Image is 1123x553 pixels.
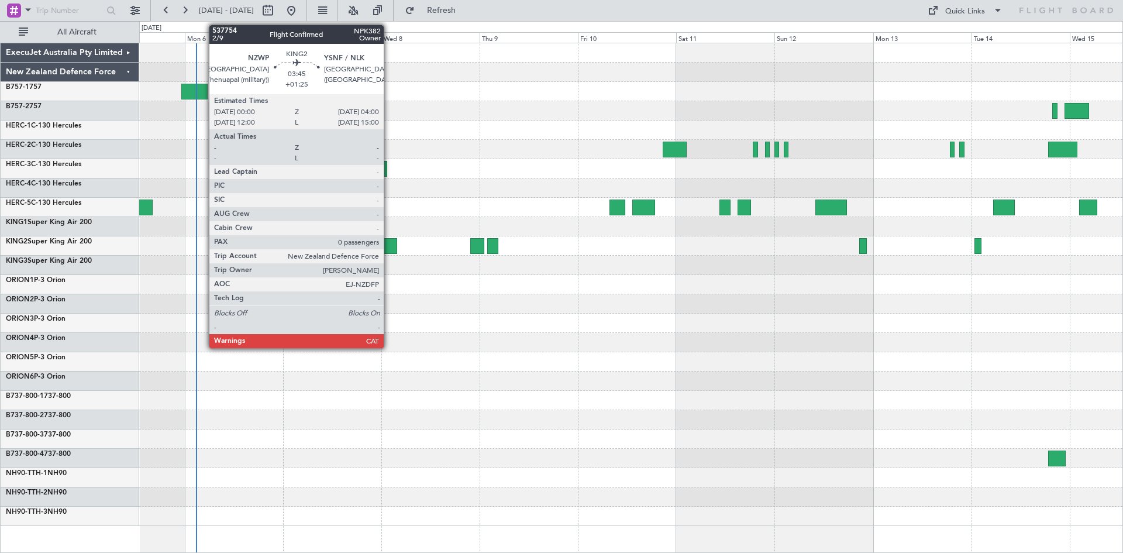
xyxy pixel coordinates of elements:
a: NH90-TTH-3NH90 [6,509,67,516]
a: NH90-TTH-2NH90 [6,489,67,496]
div: Quick Links [945,6,985,18]
span: HERC-5 [6,200,31,207]
span: All Aircraft [30,28,123,36]
input: Trip Number [36,2,103,19]
a: KING1Super King Air 200 [6,219,92,226]
span: NH90-TTH-3 [6,509,47,516]
div: Mon 13 [873,32,972,43]
div: Fri 10 [578,32,676,43]
span: B737-800-1 [6,393,44,400]
a: B737-800-3737-800 [6,431,71,438]
button: Refresh [399,1,470,20]
span: HERC-1 [6,122,31,129]
span: B757-1 [6,84,29,91]
a: ORION1P-3 Orion [6,277,66,284]
span: KING1 [6,219,27,226]
button: All Aircraft [13,23,127,42]
div: Sat 11 [676,32,774,43]
a: ORION2P-3 Orion [6,296,66,303]
div: Wed 8 [381,32,480,43]
a: ORION4P-3 Orion [6,335,66,342]
a: B757-2757 [6,103,42,110]
span: HERC-3 [6,161,31,168]
span: B757-2 [6,103,29,110]
span: ORION4 [6,335,34,342]
a: B737-800-4737-800 [6,451,71,458]
span: KING3 [6,257,27,265]
a: B737-800-2737-800 [6,412,71,419]
span: HERC-4 [6,180,31,187]
a: NH90-TTH-1NH90 [6,470,67,477]
span: ORION5 [6,354,34,361]
div: Tue 7 [283,32,381,43]
a: B757-1757 [6,84,42,91]
a: HERC-4C-130 Hercules [6,180,81,187]
span: B737-800-3 [6,431,44,438]
a: ORION3P-3 Orion [6,315,66,322]
div: Tue 14 [972,32,1070,43]
a: HERC-3C-130 Hercules [6,161,81,168]
a: KING2Super King Air 200 [6,238,92,245]
div: Sun 12 [774,32,873,43]
span: NH90-TTH-2 [6,489,47,496]
span: HERC-2 [6,142,31,149]
a: HERC-2C-130 Hercules [6,142,81,149]
div: Mon 6 [185,32,283,43]
span: B737-800-4 [6,451,44,458]
a: KING3Super King Air 200 [6,257,92,265]
a: HERC-1C-130 Hercules [6,122,81,129]
span: ORION6 [6,373,34,380]
span: Refresh [417,6,466,15]
a: ORION6P-3 Orion [6,373,66,380]
span: KING2 [6,238,27,245]
button: Quick Links [922,1,1008,20]
div: Thu 9 [480,32,578,43]
div: [DATE] [142,23,161,33]
span: NH90-TTH-1 [6,470,47,477]
span: ORION1 [6,277,34,284]
span: ORION3 [6,315,34,322]
span: B737-800-2 [6,412,44,419]
a: B737-800-1737-800 [6,393,71,400]
span: [DATE] - [DATE] [199,5,254,16]
a: HERC-5C-130 Hercules [6,200,81,207]
a: ORION5P-3 Orion [6,354,66,361]
span: ORION2 [6,296,34,303]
